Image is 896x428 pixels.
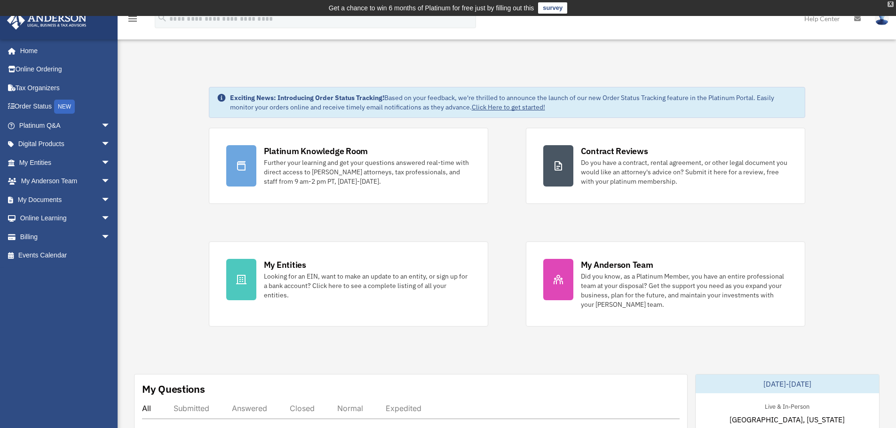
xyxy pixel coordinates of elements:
[230,93,384,102] strong: Exciting News: Introducing Order Status Tracking!
[264,259,306,271] div: My Entities
[232,404,267,413] div: Answered
[101,190,120,210] span: arrow_drop_down
[472,103,545,111] a: Click Here to get started!
[526,241,805,327] a: My Anderson Team Did you know, as a Platinum Member, you have an entire professional team at your...
[7,97,125,117] a: Order StatusNEW
[264,272,471,300] div: Looking for an EIN, want to make an update to an entity, or sign up for a bank account? Click her...
[696,374,879,393] div: [DATE]-[DATE]
[7,209,125,228] a: Online Learningarrow_drop_down
[7,60,125,79] a: Online Ordering
[209,128,488,204] a: Platinum Knowledge Room Further your learning and get your questions answered real-time with dire...
[581,145,648,157] div: Contract Reviews
[875,12,889,25] img: User Pic
[581,259,653,271] div: My Anderson Team
[157,13,167,23] i: search
[526,128,805,204] a: Contract Reviews Do you have a contract, rental agreement, or other legal document you would like...
[7,116,125,135] a: Platinum Q&Aarrow_drop_down
[174,404,209,413] div: Submitted
[4,11,89,30] img: Anderson Advisors Platinum Portal
[7,190,125,209] a: My Documentsarrow_drop_down
[209,241,488,327] a: My Entities Looking for an EIN, want to make an update to an entity, or sign up for a bank accoun...
[101,227,120,247] span: arrow_drop_down
[142,382,205,396] div: My Questions
[888,1,894,7] div: close
[329,2,534,14] div: Get a chance to win 6 months of Platinum for free just by filling out this
[142,404,151,413] div: All
[101,172,120,191] span: arrow_drop_down
[127,13,138,24] i: menu
[127,16,138,24] a: menu
[581,158,788,186] div: Do you have a contract, rental agreement, or other legal document you would like an attorney's ad...
[7,246,125,265] a: Events Calendar
[7,41,120,60] a: Home
[101,153,120,172] span: arrow_drop_down
[264,145,368,157] div: Platinum Knowledge Room
[337,404,363,413] div: Normal
[757,401,817,411] div: Live & In-Person
[386,404,421,413] div: Expedited
[7,172,125,191] a: My Anderson Teamarrow_drop_down
[54,100,75,114] div: NEW
[230,93,797,112] div: Based on your feedback, we're thrilled to announce the launch of our new Order Status Tracking fe...
[538,2,567,14] a: survey
[7,227,125,246] a: Billingarrow_drop_down
[101,135,120,154] span: arrow_drop_down
[290,404,315,413] div: Closed
[101,209,120,228] span: arrow_drop_down
[581,272,788,309] div: Did you know, as a Platinum Member, you have an entire professional team at your disposal? Get th...
[101,116,120,135] span: arrow_drop_down
[7,135,125,154] a: Digital Productsarrow_drop_down
[729,414,845,425] span: [GEOGRAPHIC_DATA], [US_STATE]
[7,153,125,172] a: My Entitiesarrow_drop_down
[7,78,125,97] a: Tax Organizers
[264,158,471,186] div: Further your learning and get your questions answered real-time with direct access to [PERSON_NAM...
